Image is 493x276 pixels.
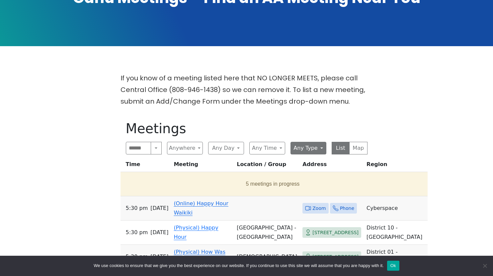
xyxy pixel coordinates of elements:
span: 5:30 PM [126,252,148,261]
span: No [481,262,488,269]
button: Any Type [290,142,326,154]
span: [STREET_ADDRESS] [312,253,359,261]
button: List [332,142,350,154]
td: Cyberspace [364,196,428,221]
span: Zoom [312,204,326,213]
input: Search [126,142,151,154]
button: Anywhere [167,142,203,154]
p: If you know of a meeting listed here that NO LONGER MEETS, please call Central Office (808-946-14... [121,72,373,107]
th: Location / Group [234,160,300,172]
span: Phone [340,204,354,213]
span: 5:30 PM [126,228,148,237]
td: [GEOGRAPHIC_DATA] - [GEOGRAPHIC_DATA] [234,221,300,245]
button: Any Time [249,142,285,154]
span: [DATE] [150,204,168,213]
td: [DEMOGRAPHIC_DATA] [234,245,300,269]
a: (Physical) Happy Hour [174,225,218,240]
a: (Physical) How Was Your Week [174,249,225,264]
button: Any Day [208,142,244,154]
th: Address [300,160,364,172]
td: District 01 - [GEOGRAPHIC_DATA] [364,245,428,269]
button: Map [349,142,368,154]
span: [DATE] [150,228,168,237]
td: District 10 - [GEOGRAPHIC_DATA] [364,221,428,245]
th: Time [121,160,171,172]
a: (Online) Happy Hour Waikiki [174,200,228,216]
th: Meeting [171,160,234,172]
span: [DATE] [150,252,168,261]
button: Ok [387,261,399,271]
button: Search [151,142,161,154]
button: 5 meetings in progress [123,175,423,193]
span: 5:30 PM [126,204,148,213]
span: We use cookies to ensure that we give you the best experience on our website. If you continue to ... [94,262,383,269]
span: [STREET_ADDRESS] [312,229,359,237]
th: Region [364,160,428,172]
h1: Meetings [126,121,368,137]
